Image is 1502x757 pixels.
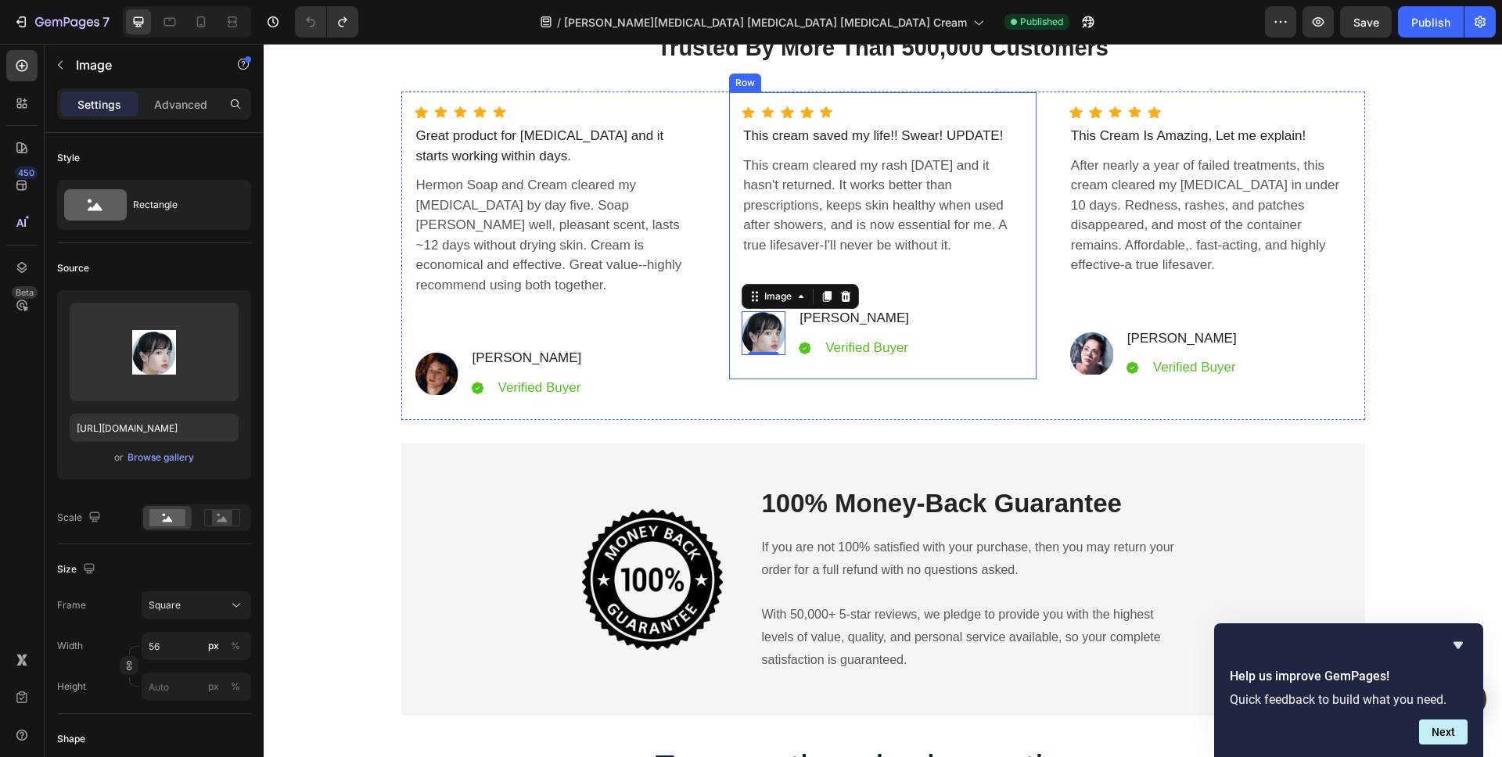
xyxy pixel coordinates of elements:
div: Source [57,261,89,275]
p: Image [76,56,209,74]
button: Hide survey [1449,636,1468,655]
div: This cream saved my life!! Swear! UPDATE! [478,81,764,104]
button: 7 [6,6,117,38]
div: Help us improve GemPages! [1230,636,1468,744]
input: px% [142,673,251,701]
p: If you are not 100% satisfied with your purchase, then you may return your order for a full refun... [498,493,919,538]
div: % [231,639,240,653]
iframe: Design area [264,44,1502,757]
div: Rectangle [133,187,228,223]
div: Great product for [MEDICAL_DATA] and it starts working within days. [151,81,433,124]
span: or [114,448,124,467]
button: px [226,637,245,655]
div: Scale [57,508,104,529]
div: Beta [12,286,38,299]
label: Height [57,680,86,694]
div: Image [498,246,531,260]
span: Save [1353,16,1379,29]
div: Publish [1411,14,1450,30]
span: [PERSON_NAME][MEDICAL_DATA] [MEDICAL_DATA] [MEDICAL_DATA] Cream [564,14,967,30]
p: Settings [77,96,121,113]
button: Next question [1419,719,1468,744]
p: 7 [102,13,110,31]
button: % [204,637,223,655]
div: Size [57,559,99,580]
div: [PERSON_NAME] [534,263,647,286]
div: % [231,680,240,694]
div: Style [57,151,80,165]
div: Verified Buyer [888,312,974,335]
p: With 50,000+ 5-star reviews, we pledge to provide you with the highest levels of value, quality, ... [498,560,919,627]
div: After nearly a year of failed treatments, this cream cleared my [MEDICAL_DATA] in under 10 days. ... [806,110,1088,233]
div: Undo/Redo [295,6,358,38]
img: Alt image [806,287,850,331]
button: Browse gallery [127,450,195,465]
button: Publish [1398,6,1464,38]
p: Quick feedback to build what you need. [1230,692,1468,707]
img: preview-image [132,330,176,375]
div: 450 [15,167,38,179]
div: This cream cleared my rash [DATE] and it hasn't returned. It works better than prescriptions, kee... [478,110,764,213]
div: This Cream Is Amazing, Let me explain! [806,81,1088,104]
div: Row [469,32,494,46]
button: Save [1340,6,1392,38]
img: Alt image [151,307,195,351]
span: Published [1020,15,1063,29]
div: Verified Buyer [560,292,646,316]
h2: Frequently asked questions. [166,695,1073,754]
button: px [226,677,245,696]
label: Frame [57,598,86,612]
div: Shape [57,732,85,746]
span: / [557,14,561,30]
input: https://example.com/image.jpg [70,414,239,442]
input: px% [142,632,251,660]
div: Browse gallery [128,450,194,465]
img: Alt image [478,267,522,311]
h2: Help us improve GemPages! [1230,667,1468,686]
button: % [204,677,223,696]
div: Hermon Soap and Cream cleared my [MEDICAL_DATA] by day five. Soap [PERSON_NAME] well, pleasant sc... [151,130,433,253]
div: px [208,639,219,653]
span: Square [149,598,181,612]
div: px [208,680,219,694]
p: 100% Money-Back Guarantee [498,443,919,477]
button: Square [142,591,251,619]
div: Verified Buyer [233,332,319,356]
label: Width [57,639,83,653]
div: [PERSON_NAME] [862,283,975,307]
div: [PERSON_NAME] [207,303,320,326]
p: Advanced [154,96,207,113]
